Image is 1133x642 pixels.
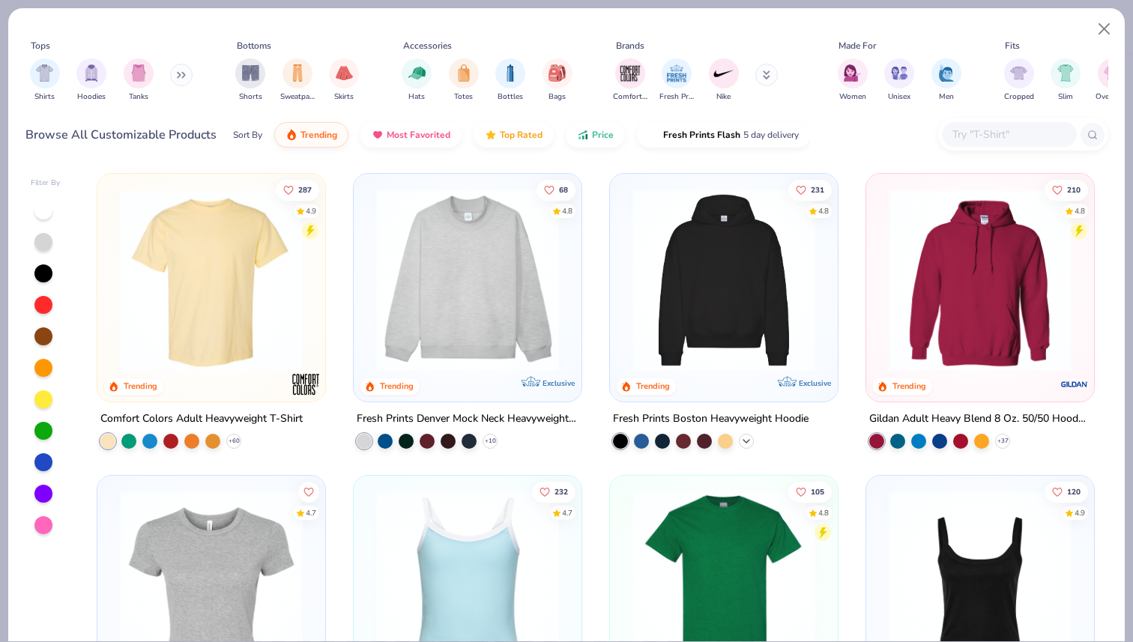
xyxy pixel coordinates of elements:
div: Brands [616,39,644,52]
span: Bottles [498,91,523,103]
button: filter button [449,58,479,103]
span: Fresh Prints [659,91,694,103]
img: a90f7c54-8796-4cb2-9d6e-4e9644cfe0fe [566,189,764,372]
div: filter for Shirts [30,58,60,103]
div: filter for Totes [449,58,479,103]
button: filter button [235,58,265,103]
button: Close [1090,15,1119,43]
span: Women [839,91,866,103]
img: 01756b78-01f6-4cc6-8d8a-3c30c1a0c8ac [881,189,1079,372]
div: 4.7 [562,507,572,518]
span: Nike [716,91,731,103]
button: filter button [838,58,868,103]
div: filter for Hoodies [76,58,106,103]
img: Sweatpants Image [289,64,306,82]
div: 4.8 [818,507,829,518]
button: Most Favorited [360,122,462,148]
span: 232 [555,488,568,495]
span: Skirts [334,91,354,103]
div: Bottoms [237,39,271,52]
span: 210 [1067,186,1081,193]
img: Hoodies Image [83,64,100,82]
span: 287 [299,186,312,193]
div: Comfort Colors Adult Heavyweight T-Shirt [100,410,303,428]
div: filter for Unisex [884,58,914,103]
button: Fresh Prints Flash5 day delivery [637,122,810,148]
button: filter button [543,58,572,103]
div: filter for Sweatpants [280,58,315,103]
div: Filter By [31,178,61,189]
img: Hats Image [408,64,426,82]
img: 029b8af0-80e6-406f-9fdc-fdf898547912 [112,189,310,372]
span: + 37 [997,437,1008,446]
span: 5 day delivery [743,127,799,144]
button: Price [566,122,625,148]
span: 120 [1067,488,1081,495]
div: 4.8 [1075,205,1085,216]
div: Gildan Adult Heavy Blend 8 Oz. 50/50 Hooded Sweatshirt [869,410,1091,428]
div: filter for Bottles [495,58,525,103]
span: Bags [549,91,566,103]
button: filter button [1051,58,1081,103]
div: 4.9 [1075,507,1085,518]
button: Like [299,481,320,502]
div: Fresh Prints Denver Mock Neck Heavyweight Sweatshirt [357,410,578,428]
img: Fresh Prints Image [665,62,688,85]
span: Unisex [888,91,910,103]
span: 231 [811,186,824,193]
button: Like [537,179,575,200]
span: Sweatpants [280,91,315,103]
span: Hoodies [77,91,106,103]
div: filter for Oversized [1096,58,1129,103]
div: filter for Hats [402,58,432,103]
img: Totes Image [456,64,472,82]
div: filter for Shorts [235,58,265,103]
div: 4.8 [818,205,829,216]
span: Tanks [129,91,148,103]
span: Oversized [1096,91,1129,103]
img: d4a37e75-5f2b-4aef-9a6e-23330c63bbc0 [822,189,1020,372]
div: filter for Tanks [124,58,154,103]
button: filter button [884,58,914,103]
button: Like [1045,179,1088,200]
button: filter button [76,58,106,103]
img: Comfort Colors Image [619,62,641,85]
div: filter for Skirts [329,58,359,103]
button: filter button [329,58,359,103]
img: Women Image [844,64,861,82]
button: filter button [613,58,647,103]
span: Exclusive [799,378,831,388]
div: filter for Cropped [1004,58,1034,103]
img: trending.gif [285,129,297,141]
img: Comfort Colors logo [291,369,321,399]
img: Bags Image [549,64,565,82]
span: + 60 [229,437,240,446]
img: f5d85501-0dbb-4ee4-b115-c08fa3845d83 [369,189,566,372]
img: Shirts Image [36,64,53,82]
span: Most Favorited [387,129,450,141]
button: filter button [280,58,315,103]
span: Exclusive [543,378,575,388]
img: Gildan logo [1059,369,1089,399]
button: Like [1045,481,1088,502]
button: filter button [30,58,60,103]
button: filter button [709,58,739,103]
img: Shorts Image [242,64,259,82]
button: filter button [1096,58,1129,103]
img: Unisex Image [891,64,908,82]
button: filter button [1004,58,1034,103]
span: Men [939,91,954,103]
div: filter for Fresh Prints [659,58,694,103]
span: Shorts [239,91,262,103]
img: Men Image [938,64,955,82]
div: 4.7 [306,507,317,518]
div: filter for Comfort Colors [613,58,647,103]
img: Tanks Image [130,64,147,82]
span: + 10 [485,437,496,446]
img: flash.gif [648,129,660,141]
div: filter for Nike [709,58,739,103]
button: Top Rated [474,122,554,148]
span: Shirts [34,91,55,103]
div: filter for Bags [543,58,572,103]
button: Like [788,179,832,200]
